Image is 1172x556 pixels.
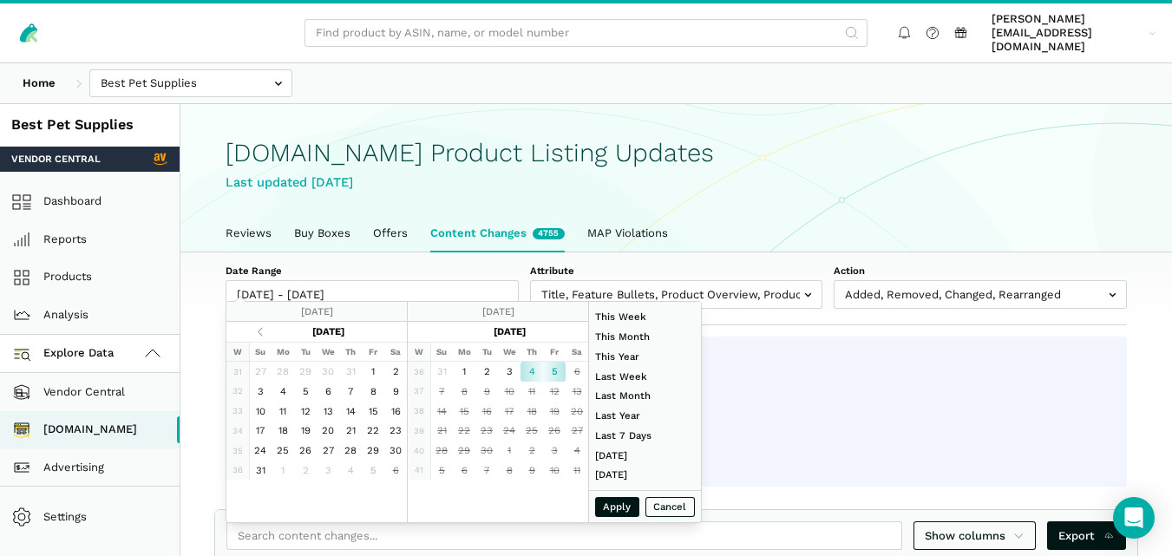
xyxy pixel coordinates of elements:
[543,441,566,461] td: 3
[834,264,1127,278] label: Action
[430,421,453,441] td: 21
[498,401,521,421] td: 17
[589,327,701,347] li: This Month
[589,366,701,386] li: Last Week
[566,382,588,402] td: 13
[384,401,407,421] td: 16
[566,461,588,481] td: 11
[543,382,566,402] td: 12
[226,401,249,421] td: 33
[272,362,294,382] td: 28
[566,342,588,362] th: Sa
[543,362,566,382] td: 5
[11,115,168,135] div: Best Pet Supplies
[521,342,543,362] th: Th
[992,12,1143,55] span: [PERSON_NAME][EMAIL_ADDRESS][DOMAIN_NAME]
[589,347,701,367] li: This Year
[226,362,249,382] td: 31
[595,497,640,517] button: Apply
[226,521,902,550] input: Search content changes...
[521,362,543,382] td: 4
[11,152,101,166] span: Vendor Central
[384,382,407,402] td: 9
[589,406,701,426] li: Last Year
[1058,527,1115,545] span: Export
[272,342,294,362] th: Mo
[475,461,498,481] td: 7
[408,421,430,441] td: 39
[430,382,453,402] td: 7
[475,362,498,382] td: 2
[543,342,566,362] th: Fr
[498,441,521,461] td: 1
[589,386,701,406] li: Last Month
[339,421,362,441] td: 21
[384,342,407,362] th: Sa
[226,382,249,402] td: 32
[11,69,67,98] a: Home
[576,215,679,252] a: MAP Violations
[384,421,407,441] td: 23
[408,382,430,402] td: 37
[430,342,453,362] th: Su
[453,382,475,402] td: 8
[17,343,115,364] span: Explore Data
[362,215,419,252] a: Offers
[362,421,384,441] td: 22
[89,69,292,98] input: Best Pet Supplies
[294,461,317,481] td: 2
[566,441,588,461] td: 4
[339,382,362,402] td: 7
[408,362,430,382] td: 36
[430,461,453,481] td: 5
[521,441,543,461] td: 2
[317,441,339,461] td: 27
[645,497,696,517] button: Cancel
[272,322,384,342] th: [DATE]
[272,421,294,441] td: 18
[272,382,294,402] td: 4
[294,342,317,362] th: Tu
[408,342,430,362] th: W
[925,527,1025,545] span: Show columns
[339,441,362,461] td: 28
[430,401,453,421] td: 14
[566,401,588,421] td: 20
[384,441,407,461] td: 30
[475,342,498,362] th: Tu
[362,441,384,461] td: 29
[543,421,566,441] td: 26
[475,382,498,402] td: 9
[589,426,701,446] li: Last 7 Days
[453,342,475,362] th: Mo
[226,342,249,362] th: W
[521,421,543,441] td: 25
[1047,521,1126,550] a: Export
[408,441,430,461] td: 40
[249,342,272,362] th: Su
[408,401,430,421] td: 38
[294,362,317,382] td: 29
[521,461,543,481] td: 9
[294,421,317,441] td: 19
[249,461,272,481] td: 31
[226,441,249,461] td: 35
[543,401,566,421] td: 19
[249,441,272,461] td: 24
[986,10,1162,57] a: [PERSON_NAME][EMAIL_ADDRESS][DOMAIN_NAME]
[453,322,566,342] th: [DATE]
[589,465,701,485] li: [DATE]
[214,215,283,252] a: Reviews
[475,441,498,461] td: 30
[362,342,384,362] th: Fr
[272,401,294,421] td: 11
[530,280,823,309] input: Title, Feature Bullets, Product Overview, Product Overview - Glance Icons, Product Description, R...
[249,421,272,441] td: 17
[362,362,384,382] td: 1
[226,461,249,481] td: 36
[304,19,868,48] input: Find product by ASIN, name, or model number
[317,421,339,441] td: 20
[362,382,384,402] td: 8
[453,461,475,481] td: 6
[453,362,475,382] td: 1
